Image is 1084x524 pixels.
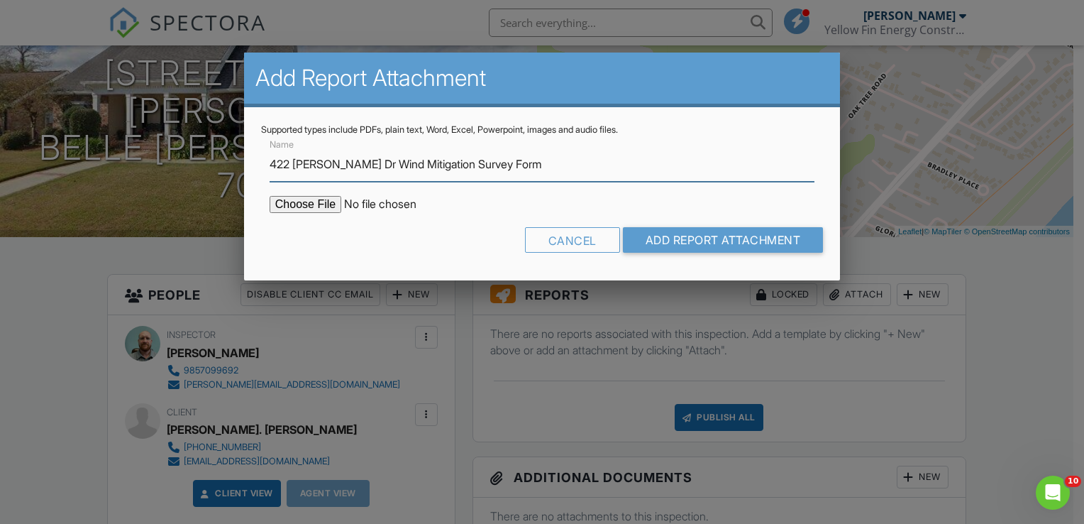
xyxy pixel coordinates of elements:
[1036,476,1070,510] iframe: Intercom live chat
[623,227,824,253] input: Add Report Attachment
[255,64,829,92] h2: Add Report Attachment
[1065,476,1081,487] span: 10
[525,227,620,253] div: Cancel
[261,124,823,136] div: Supported types include PDFs, plain text, Word, Excel, Powerpoint, images and audio files.
[270,138,294,151] label: Name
